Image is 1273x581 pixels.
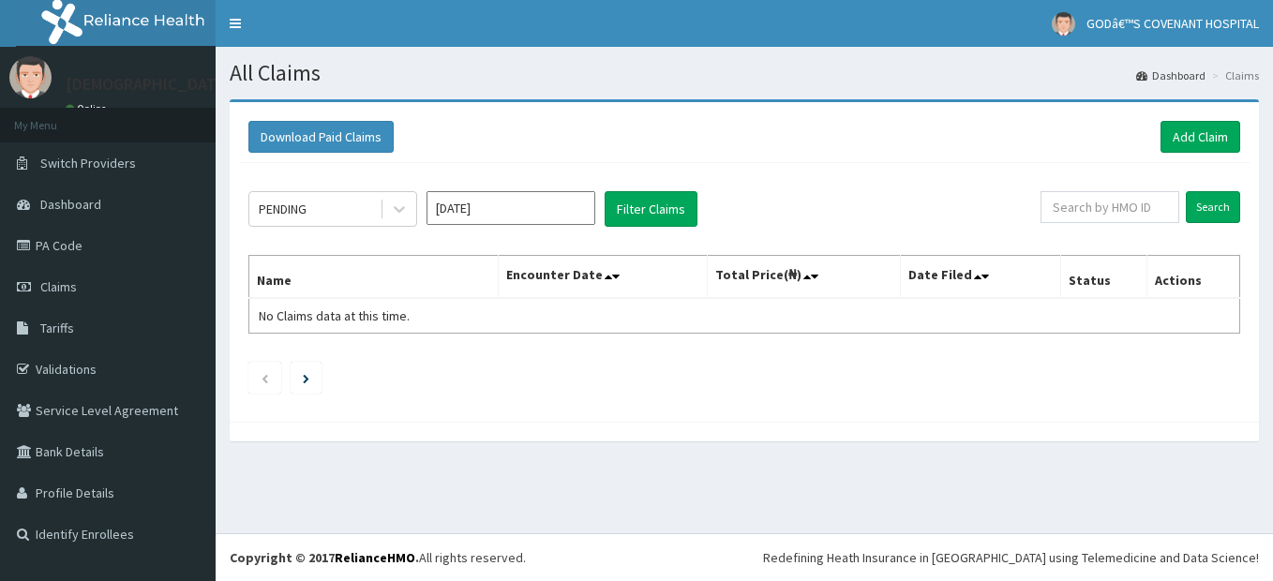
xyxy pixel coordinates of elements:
[763,548,1259,567] div: Redefining Heath Insurance in [GEOGRAPHIC_DATA] using Telemedicine and Data Science!
[1136,67,1206,83] a: Dashboard
[249,256,499,299] th: Name
[40,320,74,336] span: Tariffs
[499,256,708,299] th: Encounter Date
[1086,15,1259,32] span: GODâ€™S COVENANT HOSPITAL
[259,200,307,218] div: PENDING
[248,121,394,153] button: Download Paid Claims
[1186,191,1240,223] input: Search
[1041,191,1179,223] input: Search by HMO ID
[40,278,77,295] span: Claims
[707,256,900,299] th: Total Price(₦)
[9,56,52,98] img: User Image
[230,549,419,566] strong: Copyright © 2017 .
[1060,256,1146,299] th: Status
[605,191,697,227] button: Filter Claims
[259,307,410,324] span: No Claims data at this time.
[66,102,111,115] a: Online
[1207,67,1259,83] li: Claims
[216,533,1273,581] footer: All rights reserved.
[901,256,1061,299] th: Date Filed
[1161,121,1240,153] a: Add Claim
[230,61,1259,85] h1: All Claims
[261,369,269,386] a: Previous page
[40,155,136,171] span: Switch Providers
[1052,12,1075,36] img: User Image
[40,196,101,213] span: Dashboard
[66,76,404,93] p: [DEMOGRAPHIC_DATA]’S [GEOGRAPHIC_DATA]
[303,369,309,386] a: Next page
[427,191,595,225] input: Select Month and Year
[1146,256,1239,299] th: Actions
[335,549,415,566] a: RelianceHMO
